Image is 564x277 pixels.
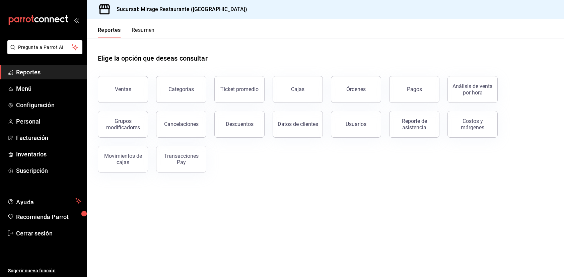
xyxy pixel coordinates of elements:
span: Reportes [16,68,81,77]
button: Categorías [156,76,206,103]
span: Menú [16,84,81,93]
h1: Elige la opción que deseas consultar [98,53,208,63]
div: navigation tabs [98,27,155,38]
button: Pagos [389,76,439,103]
button: Resumen [132,27,155,38]
button: Cancelaciones [156,111,206,138]
div: Reporte de asistencia [394,118,435,131]
button: Transacciones Pay [156,146,206,172]
div: Órdenes [346,86,366,92]
button: Ventas [98,76,148,103]
span: Recomienda Parrot [16,212,81,221]
div: Cancelaciones [164,121,199,127]
span: Pregunta a Parrot AI [18,44,72,51]
button: Costos y márgenes [447,111,498,138]
button: Reporte de asistencia [389,111,439,138]
div: Movimientos de cajas [102,153,144,165]
span: Cerrar sesión [16,229,81,238]
button: Usuarios [331,111,381,138]
button: open_drawer_menu [74,17,79,23]
span: Sugerir nueva función [8,267,81,274]
div: Ventas [115,86,131,92]
div: Cajas [291,85,305,93]
h3: Sucursal: Mirage Restaurante ([GEOGRAPHIC_DATA]) [111,5,247,13]
span: Facturación [16,133,81,142]
div: Ticket promedio [220,86,259,92]
span: Personal [16,117,81,126]
button: Órdenes [331,76,381,103]
span: Suscripción [16,166,81,175]
div: Transacciones Pay [160,153,202,165]
div: Costos y márgenes [452,118,493,131]
button: Reportes [98,27,121,38]
div: Grupos modificadores [102,118,144,131]
button: Análisis de venta por hora [447,76,498,103]
a: Pregunta a Parrot AI [5,49,82,56]
span: Inventarios [16,150,81,159]
div: Datos de clientes [278,121,318,127]
div: Pagos [407,86,422,92]
div: Descuentos [226,121,254,127]
div: Análisis de venta por hora [452,83,493,96]
button: Pregunta a Parrot AI [7,40,82,54]
div: Usuarios [346,121,366,127]
div: Categorías [168,86,194,92]
span: Configuración [16,100,81,110]
a: Cajas [273,76,323,103]
span: Ayuda [16,197,73,205]
button: Grupos modificadores [98,111,148,138]
button: Movimientos de cajas [98,146,148,172]
button: Datos de clientes [273,111,323,138]
button: Ticket promedio [214,76,265,103]
button: Descuentos [214,111,265,138]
